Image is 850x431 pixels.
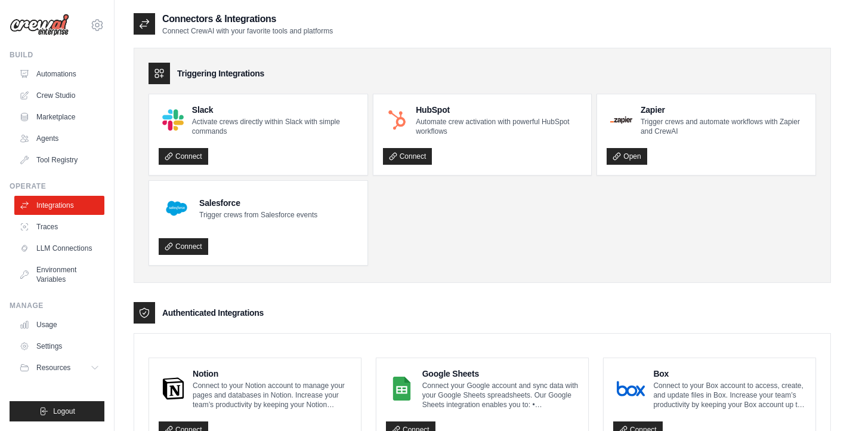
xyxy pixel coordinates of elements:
h4: Slack [192,104,358,116]
img: Notion Logo [162,377,184,401]
a: Usage [14,315,104,334]
a: Connect [383,148,432,165]
h3: Triggering Integrations [177,67,264,79]
a: Environment Variables [14,260,104,289]
button: Resources [14,358,104,377]
div: Build [10,50,104,60]
a: Connect [159,148,208,165]
p: Connect CrewAI with your favorite tools and platforms [162,26,333,36]
img: Logo [10,14,69,36]
p: Activate crews directly within Slack with simple commands [192,117,358,136]
img: Google Sheets Logo [390,377,414,401]
h4: Zapier [641,104,806,116]
h3: Authenticated Integrations [162,307,264,319]
a: LLM Connections [14,239,104,258]
img: HubSpot Logo [387,109,408,131]
a: Open [607,148,647,165]
a: Automations [14,64,104,84]
h4: Salesforce [199,197,317,209]
a: Agents [14,129,104,148]
h4: HubSpot [416,104,582,116]
span: Resources [36,363,70,372]
span: Logout [53,407,75,416]
div: Manage [10,301,104,310]
a: Crew Studio [14,86,104,105]
div: Operate [10,181,104,191]
p: Connect your Google account and sync data with your Google Sheets spreadsheets. Our Google Sheets... [422,381,579,410]
h4: Notion [193,368,351,380]
a: Integrations [14,196,104,215]
img: Box Logo [617,377,645,401]
img: Slack Logo [162,109,184,131]
h4: Box [653,368,806,380]
p: Connect to your Notion account to manage your pages and databases in Notion. Increase your team’s... [193,381,351,410]
button: Logout [10,401,104,421]
h2: Connectors & Integrations [162,12,333,26]
img: Zapier Logo [610,116,632,124]
p: Automate crew activation with powerful HubSpot workflows [416,117,582,136]
a: Traces [14,217,104,236]
p: Trigger crews and automate workflows with Zapier and CrewAI [641,117,806,136]
a: Marketplace [14,107,104,127]
h4: Google Sheets [422,368,579,380]
a: Tool Registry [14,150,104,170]
a: Settings [14,337,104,356]
a: Connect [159,238,208,255]
p: Connect to your Box account to access, create, and update files in Box. Increase your team’s prod... [653,381,806,410]
p: Trigger crews from Salesforce events [199,210,317,220]
img: Salesforce Logo [162,194,191,223]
